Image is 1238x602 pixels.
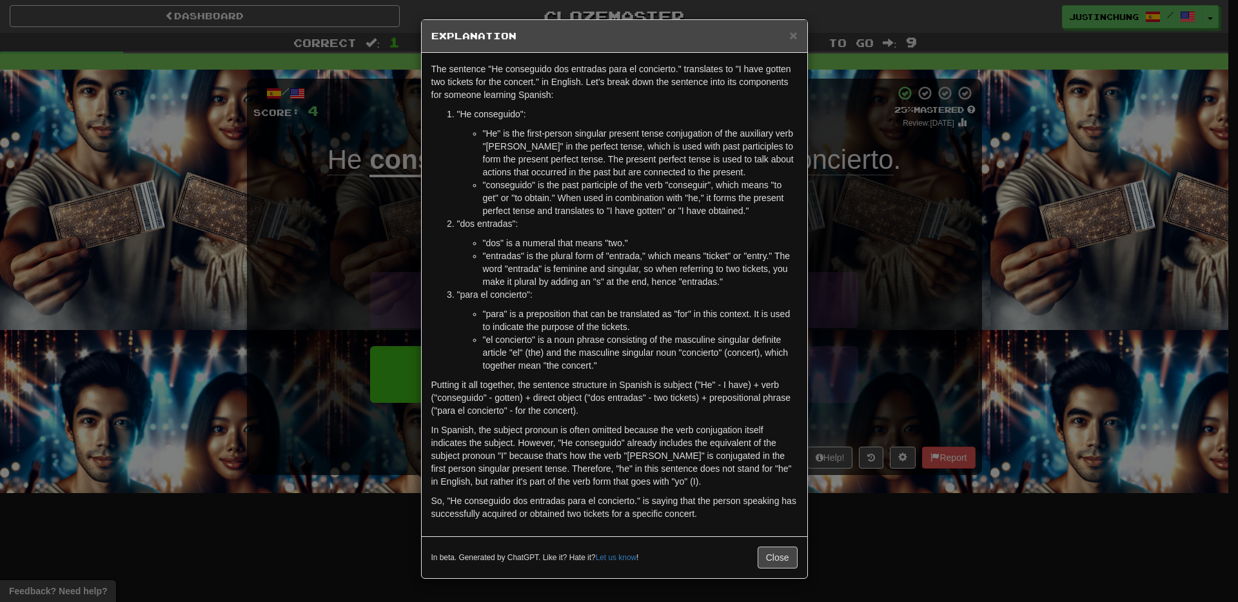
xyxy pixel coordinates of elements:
[483,307,798,333] li: "para" is a preposition that can be translated as "for" in this context. It is used to indicate t...
[483,249,798,288] li: "entradas" is the plural form of "entrada," which means "ticket" or "entry." The word "entrada" i...
[457,217,798,230] p: "dos entradas":
[431,552,639,563] small: In beta. Generated by ChatGPT. Like it? Hate it? !
[483,127,798,179] li: "He" is the first-person singular present tense conjugation of the auxiliary verb "[PERSON_NAME]"...
[457,108,798,121] p: "He conseguido":
[457,288,798,301] p: "para el concierto":
[431,30,798,43] h5: Explanation
[789,28,797,42] button: Close
[483,333,798,372] li: "el concierto" is a noun phrase consisting of the masculine singular definite article "el" (the) ...
[483,237,798,249] li: "dos" is a numeral that means "two."
[431,423,798,488] p: In Spanish, the subject pronoun is often omitted because the verb conjugation itself indicates th...
[596,553,636,562] a: Let us know
[431,494,798,520] p: So, "He conseguido dos entradas para el concierto." is saying that the person speaking has succes...
[483,179,798,217] li: "conseguido" is the past participle of the verb "conseguir", which means "to get" or "to obtain."...
[431,378,798,417] p: Putting it all together, the sentence structure in Spanish is subject ("He" - I have) + verb ("co...
[758,547,798,568] button: Close
[789,28,797,43] span: ×
[431,63,798,101] p: The sentence "He conseguido dos entradas para el concierto." translates to "I have gotten two tic...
